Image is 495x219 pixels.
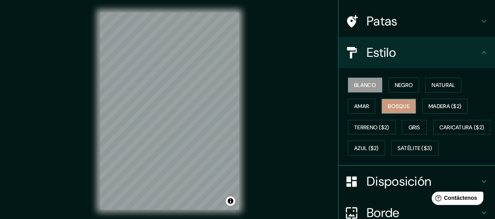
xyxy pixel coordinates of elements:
[226,196,235,206] button: Activar o desactivar atribución
[425,78,461,92] button: Natural
[354,124,389,131] font: Terreno ($2)
[433,120,491,135] button: Caricatura ($2)
[391,141,439,156] button: Satélite ($3)
[348,78,382,92] button: Blanco
[428,103,461,110] font: Madera ($2)
[422,99,468,114] button: Madera ($2)
[425,188,486,210] iframe: Lanzador de widgets de ayuda
[367,13,398,29] font: Patas
[338,5,495,37] div: Patas
[367,44,396,61] font: Estilo
[348,120,396,135] button: Terreno ($2)
[354,103,369,110] font: Amar
[409,124,420,131] font: Gris
[398,145,432,152] font: Satélite ($3)
[432,81,455,89] font: Natural
[100,13,239,210] canvas: Mapa
[367,173,431,190] font: Disposición
[382,99,416,114] button: Bosque
[439,124,484,131] font: Caricatura ($2)
[389,78,419,92] button: Negro
[354,145,379,152] font: Azul ($2)
[348,99,375,114] button: Amar
[348,141,385,156] button: Azul ($2)
[338,166,495,197] div: Disposición
[395,81,413,89] font: Negro
[354,81,376,89] font: Blanco
[388,103,410,110] font: Bosque
[338,37,495,68] div: Estilo
[402,120,427,135] button: Gris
